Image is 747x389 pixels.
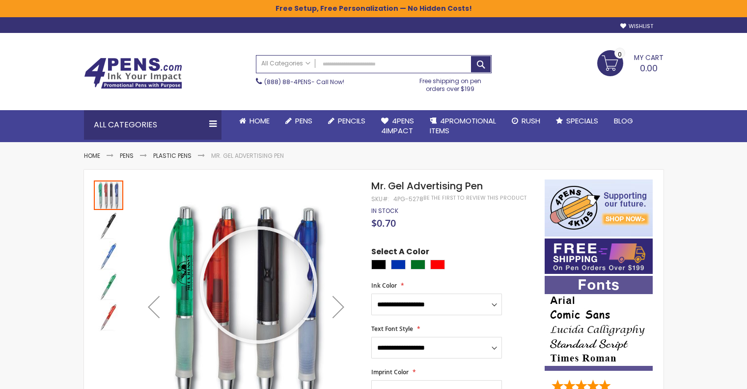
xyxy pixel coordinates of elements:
span: Pencils [338,116,365,126]
a: All Categories [256,56,315,72]
span: 0 [618,50,622,59]
div: Green [411,260,425,269]
span: Home [249,116,270,126]
span: $0.70 [371,216,396,230]
img: 4Pens Custom Pens and Promotional Products [84,58,182,89]
div: Mr. Gel Advertising Pen [94,240,124,271]
div: Availability [371,207,398,215]
a: 0.00 0 [597,50,664,75]
strong: SKU [371,195,389,203]
span: Imprint Color [371,368,409,376]
img: Mr. Gel Advertising Pen [94,241,123,271]
span: All Categories [261,60,310,67]
span: Blog [614,116,633,126]
div: Mr. Gel Advertising Pen [94,271,124,301]
a: Home [231,110,277,132]
span: Ink Color [371,281,397,290]
a: Pencils [320,110,373,132]
div: Black [371,260,386,269]
img: Mr. Gel Advertising Pen [94,272,123,301]
a: Plastic Pens [153,151,192,160]
a: Home [84,151,100,160]
li: Mr. Gel Advertising Pen [211,152,284,160]
a: 4Pens4impact [373,110,422,142]
a: (888) 88-4PENS [264,78,311,86]
div: 4PG-5278 [393,195,423,203]
a: 4PROMOTIONALITEMS [422,110,504,142]
img: Free shipping on orders over $199 [545,239,653,274]
span: 0.00 [640,62,658,74]
img: Mr. Gel Advertising Pen [94,211,123,240]
span: Text Font Style [371,325,413,333]
span: 4Pens 4impact [381,116,414,136]
div: Free shipping on pen orders over $199 [409,73,492,93]
div: Mr. Gel Advertising Pen [94,210,124,240]
span: Mr. Gel Advertising Pen [371,179,483,193]
img: font-personalization-examples [545,276,653,371]
a: Blog [606,110,641,132]
a: Rush [504,110,548,132]
span: Select A Color [371,246,429,260]
a: Pens [120,151,134,160]
div: Mr. Gel Advertising Pen [94,301,123,332]
a: Specials [548,110,606,132]
span: Pens [295,116,312,126]
span: - Call Now! [264,78,344,86]
span: 4PROMOTIONAL ITEMS [430,116,496,136]
img: Mr. Gel Advertising Pen [94,302,123,332]
a: Wishlist [620,23,653,30]
div: Mr. Gel Advertising pen [94,180,124,210]
span: Specials [566,116,598,126]
span: In stock [371,207,398,215]
a: Be the first to review this product [423,194,526,202]
a: Pens [277,110,320,132]
div: All Categories [84,110,221,140]
div: Red [430,260,445,269]
div: Blue [391,260,406,269]
img: 4pens 4 kids [545,180,653,237]
span: Rush [522,116,540,126]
